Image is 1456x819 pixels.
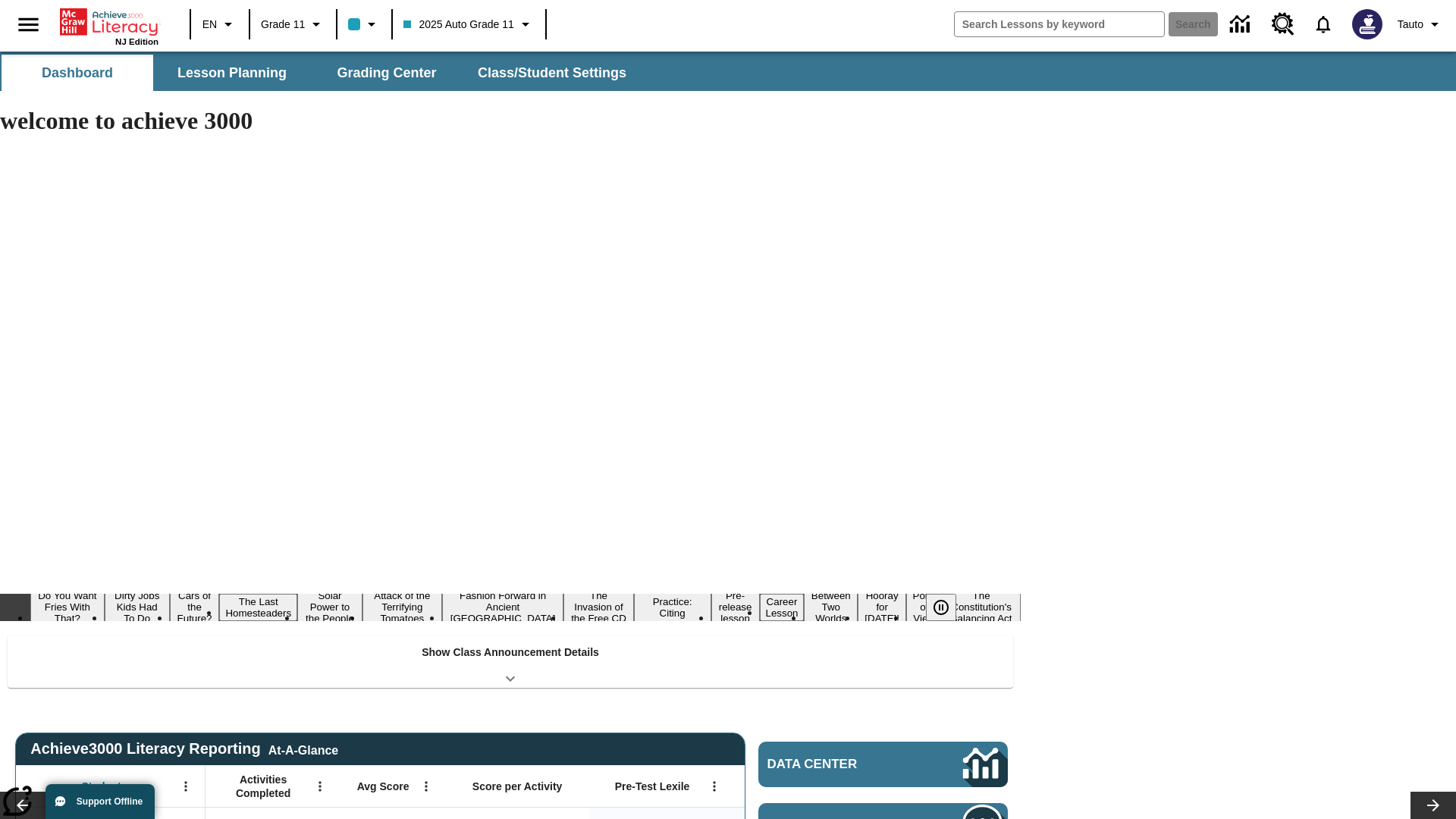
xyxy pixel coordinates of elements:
span: Dashboard [42,64,113,82]
button: Slide 2 Dirty Jobs Kids Had To Do [105,588,170,626]
button: Select a new avatar [1343,5,1392,44]
span: Grade 11 [261,17,305,33]
a: Data Center [758,742,1008,787]
a: Notifications [1304,5,1343,44]
div: Home [60,5,158,46]
span: Grading Center [337,64,436,82]
button: Profile/Settings [1392,11,1450,38]
span: Support Offline [77,796,143,807]
button: Slide 7 Fashion Forward in Ancient Rome [442,588,564,626]
a: Home [60,7,158,37]
span: Achieve3000 Literacy Reporting [30,740,338,758]
button: Grading Center [311,55,463,91]
span: EN [202,17,217,33]
button: Class: 2025 Auto Grade 11, Select your class [397,11,540,38]
span: Lesson Planning [177,64,287,82]
img: Avatar [1352,9,1382,39]
button: Class color is light blue. Change class color [342,11,387,38]
button: Open Menu [309,775,331,798]
button: Class/Student Settings [466,55,639,91]
span: Tauto [1398,17,1423,33]
span: Data Center [767,757,911,772]
div: Show Class Announcement Details [8,635,1013,688]
button: Slide 12 Between Two Worlds [804,588,858,626]
button: Open side menu [6,2,51,47]
button: Support Offline [45,784,155,819]
button: Lesson carousel, Next [1410,792,1456,819]
button: Slide 6 Attack of the Terrifying Tomatoes [362,588,442,626]
button: Slide 11 Career Lesson [760,594,805,621]
button: Open Menu [703,775,726,798]
button: Slide 14 Point of View [906,588,942,626]
input: search field [955,12,1164,36]
button: Open Menu [415,775,438,798]
a: Data Center [1221,4,1263,45]
span: Activities Completed [213,773,313,800]
button: Open Menu [174,775,197,798]
button: Slide 15 The Constitution's Balancing Act [942,588,1021,626]
button: Language: EN, Select a language [196,11,244,38]
button: Dashboard [2,55,153,91]
button: Slide 10 Pre-release lesson [711,588,760,626]
button: Slide 8 The Invasion of the Free CD [563,588,633,626]
button: Slide 9 Mixed Practice: Citing Evidence [634,582,711,632]
button: Slide 5 Solar Power to the People [297,588,362,626]
span: Score per Activity [472,780,563,793]
span: Pre-Test Lexile [615,780,690,793]
button: Slide 3 Cars of the Future? [170,588,220,626]
p: Show Class Announcement Details [422,645,599,661]
span: Class/Student Settings [478,64,626,82]
div: Pause [926,594,971,621]
button: Grade: Grade 11, Select a grade [255,11,331,38]
button: Slide 1 Do You Want Fries With That? [30,588,105,626]
span: 2025 Auto Grade 11 [403,17,513,33]
span: Avg Score [357,780,409,793]
span: Student [82,780,121,793]
button: Pause [926,594,956,621]
button: Slide 4 The Last Homesteaders [219,594,297,621]
button: Lesson Planning [156,55,308,91]
span: NJ Edition [115,37,158,46]
a: Resource Center, Will open in new tab [1263,4,1304,45]
div: At-A-Glance [268,741,338,758]
button: Slide 13 Hooray for Constitution Day! [858,588,906,626]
